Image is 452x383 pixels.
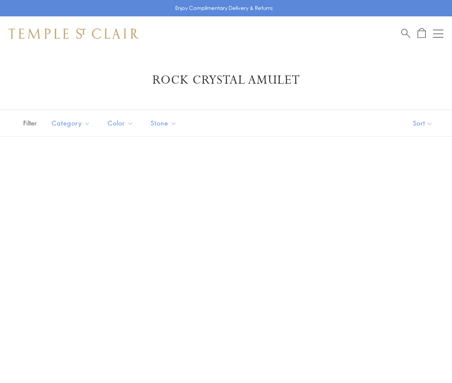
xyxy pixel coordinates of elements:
[175,4,273,13] p: Enjoy Complimentary Delivery & Returns
[9,28,139,39] img: Temple St. Clair
[393,110,452,136] button: Show sort by
[418,28,426,39] a: Open Shopping Bag
[101,113,140,133] button: Color
[47,118,97,129] span: Category
[146,118,183,129] span: Stone
[433,28,443,39] button: Open navigation
[22,72,430,88] h1: Rock Crystal Amulet
[144,113,183,133] button: Stone
[45,113,97,133] button: Category
[103,118,140,129] span: Color
[401,28,410,39] a: Search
